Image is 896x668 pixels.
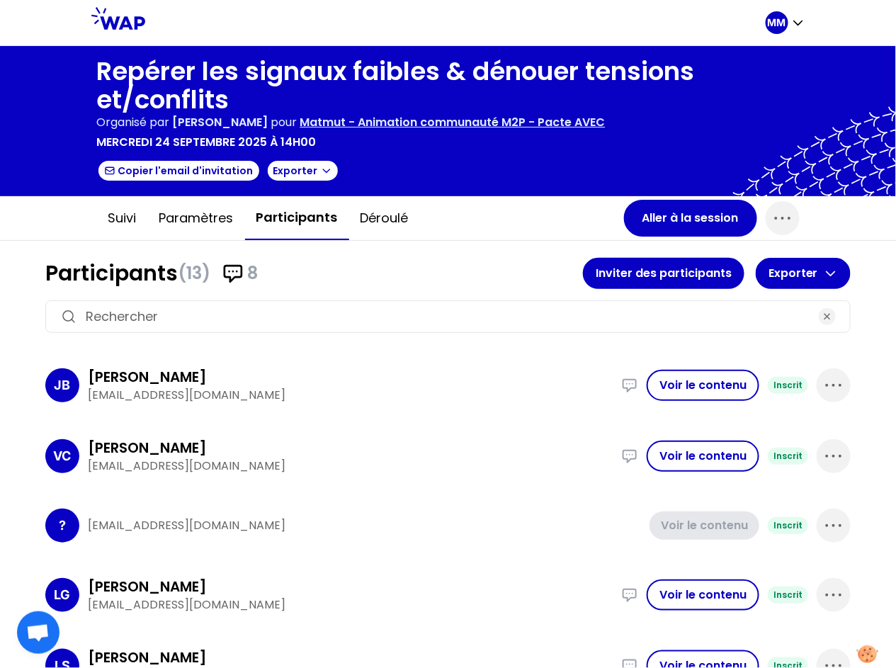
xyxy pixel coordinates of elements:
h3: [PERSON_NAME] [88,647,207,667]
p: Organisé par [97,114,170,131]
p: [EMAIL_ADDRESS][DOMAIN_NAME] [88,596,613,613]
p: mercredi 24 septembre 2025 à 14h00 [97,134,317,151]
p: Matmut - Animation communauté M2P - Pacte AVEC [300,114,606,131]
button: Exporter [756,258,851,289]
div: Inscrit [768,377,808,394]
button: Voir le contenu [647,370,759,401]
button: Voir le contenu [647,579,759,611]
button: MM [766,11,805,34]
p: VC [54,446,72,466]
p: JB [55,375,71,395]
p: [EMAIL_ADDRESS][DOMAIN_NAME] [88,517,641,534]
button: Paramètres [148,197,245,239]
button: Exporter [266,159,339,182]
span: (13) [178,262,210,285]
button: Participants [245,196,349,240]
div: Ouvrir le chat [17,611,59,654]
button: Voir le contenu [647,441,759,472]
button: Copier l'email d'invitation [97,159,261,182]
p: pour [271,114,297,131]
button: Voir le contenu [650,511,759,540]
span: 8 [247,262,258,285]
p: [EMAIL_ADDRESS][DOMAIN_NAME] [88,458,613,475]
p: MM [768,16,786,30]
h1: Participants [45,261,583,286]
input: Rechercher [86,307,810,327]
button: Déroulé [349,197,420,239]
p: ? [59,516,66,536]
button: Inviter des participants [583,258,744,289]
h3: [PERSON_NAME] [88,577,207,596]
p: [EMAIL_ADDRESS][DOMAIN_NAME] [88,387,613,404]
button: Suivi [97,197,148,239]
p: LG [55,585,71,605]
h1: Repérer les signaux faibles & dénouer tensions et/conflits [97,57,800,114]
button: Aller à la session [624,200,757,237]
span: [PERSON_NAME] [173,114,268,130]
h3: [PERSON_NAME] [88,438,207,458]
h3: [PERSON_NAME] [88,367,207,387]
div: Inscrit [768,587,808,604]
div: Inscrit [768,448,808,465]
div: Inscrit [768,517,808,534]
